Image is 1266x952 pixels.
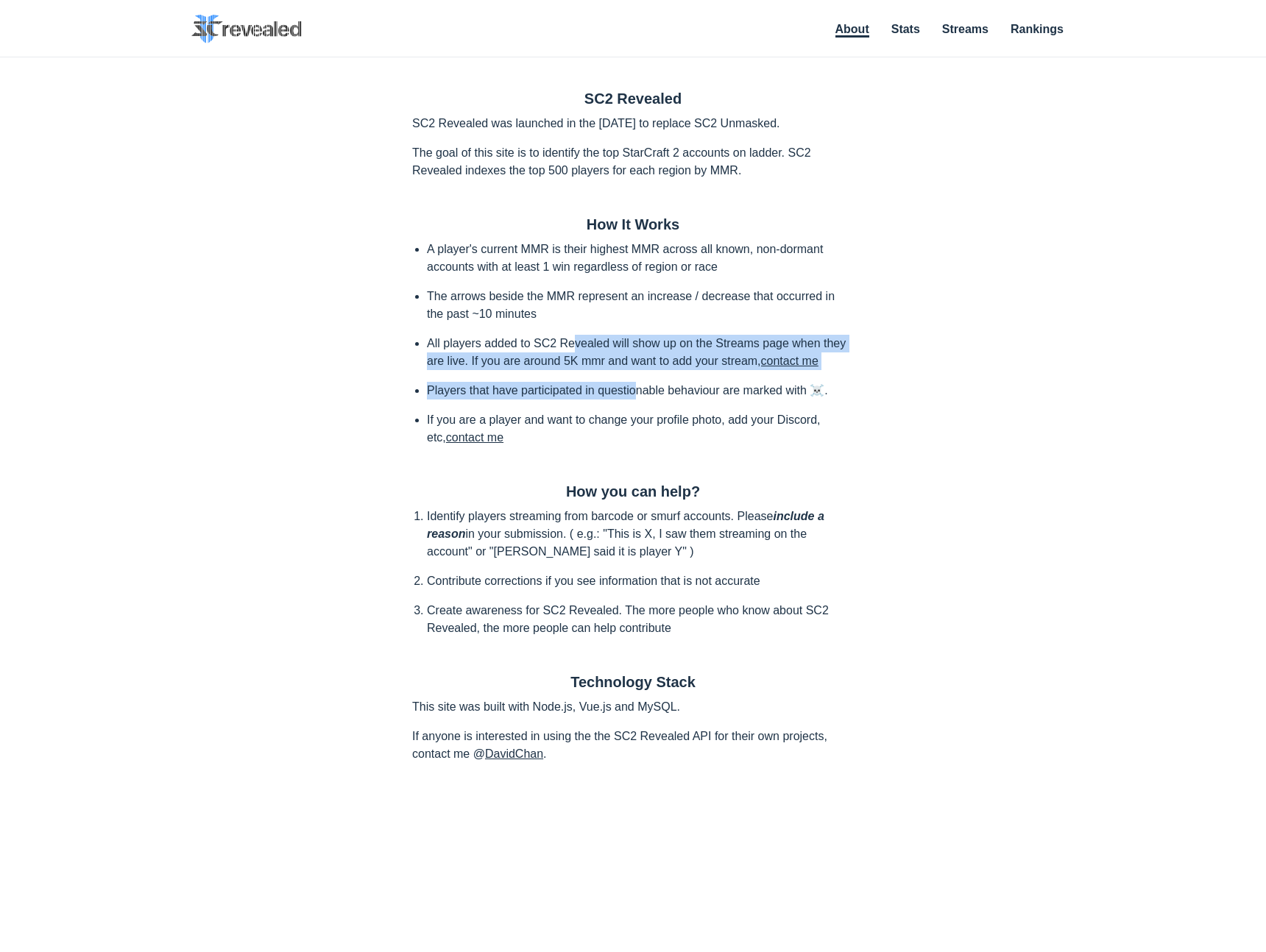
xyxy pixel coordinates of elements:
[412,698,854,716] p: This site was built with Node.js, Vue.js and MySQL.
[412,216,854,233] h2: How It Works
[191,15,302,43] img: SC2 Revealed
[427,411,854,447] li: If you are a player and want to change your profile photo, add your Discord, etc,
[412,144,854,180] p: The goal of this site is to identify the top StarCraft 2 accounts on ladder. SC2 Revealed indexes...
[427,382,854,399] li: Players that have participated in questionable behaviour are marked with ☠️.
[427,508,854,561] li: Identify players streaming from barcode or smurf accounts. Please in your submission. ( e.g.: "Th...
[427,510,824,540] span: include a reason
[412,674,854,691] h2: Technology Stack
[427,288,854,323] li: The arrows beside the MMR represent an increase / decrease that occurred in the past ~10 minutes
[485,747,543,760] a: DavidChan
[412,115,854,132] p: SC2 Revealed was launched in the [DATE] to replace SC2 Unmasked.
[835,23,869,38] a: About
[412,483,854,500] h2: How you can help?
[427,241,854,276] li: A player's current MMR is their highest MMR across all known, non-dormant accounts with at least ...
[427,335,854,370] li: All players added to SC2 Revealed will show up on the Streams page when they are live. If you are...
[427,572,854,590] li: Contribute corrections if you see information that is not accurate
[761,355,818,367] a: contact me
[446,431,503,444] a: contact me
[942,23,989,35] a: Streams
[427,602,854,637] li: Create awareness for SC2 Revealed. The more people who know about SC2 Revealed, the more people c...
[891,23,920,35] a: Stats
[1011,23,1064,35] a: Rankings
[412,90,854,107] h2: SC2 Revealed
[412,728,854,763] p: If anyone is interested in using the the SC2 Revealed API for their own projects, contact me @ .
